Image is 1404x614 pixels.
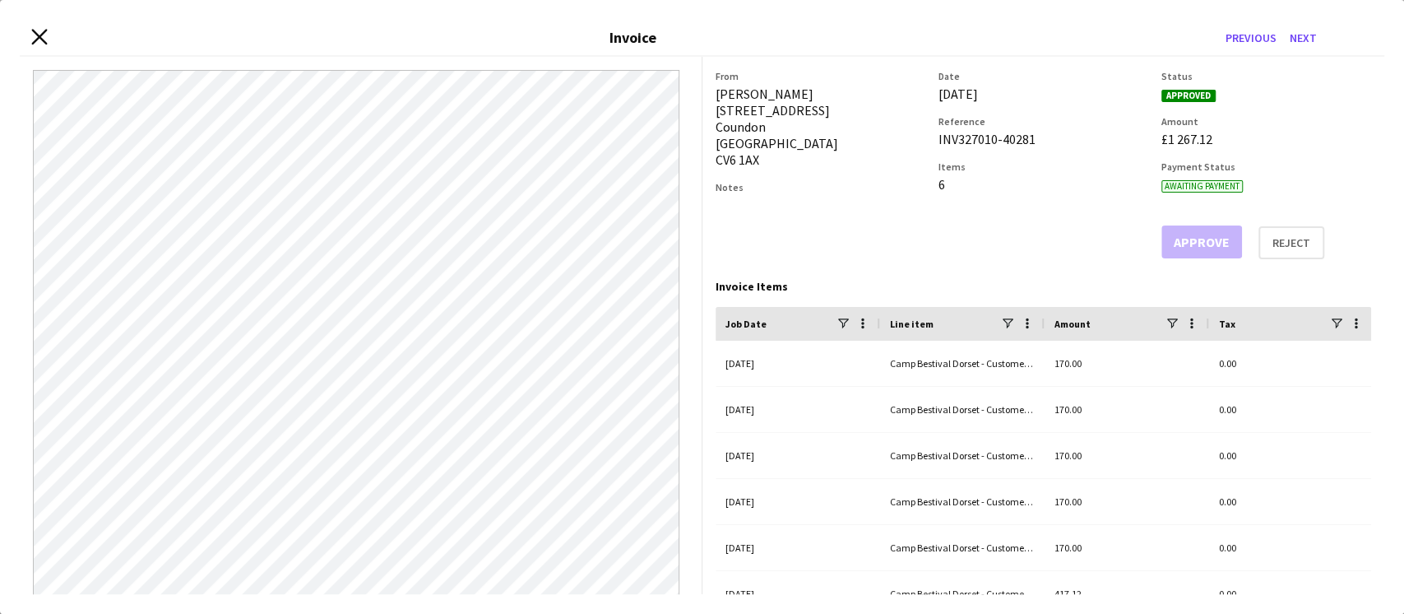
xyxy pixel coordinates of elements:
div: 0.00 [1209,387,1374,432]
div: Camp Bestival Dorset - Customer Coordinator (salary) [880,525,1045,570]
span: Amount [1054,318,1091,330]
span: Approved [1161,90,1216,102]
div: 170.00 [1045,387,1209,432]
h3: Items [938,160,1148,173]
h3: Notes [716,181,925,193]
div: [DATE] [716,341,880,386]
div: 0.00 [1209,341,1374,386]
h3: Amount [1161,115,1371,128]
button: Previous [1219,25,1283,51]
div: Camp Bestival Dorset - Customer Coordinator (salary) [880,433,1045,478]
div: 170.00 [1045,341,1209,386]
div: Camp Bestival Dorset - Customer Coordinator (salary) [880,479,1045,524]
div: 0.00 [1209,525,1374,570]
div: [PERSON_NAME] [STREET_ADDRESS] Coundon [GEOGRAPHIC_DATA] CV6 1AX [716,86,925,168]
div: INV327010-40281 [938,131,1148,147]
div: 0.00 [1209,433,1374,478]
button: Reject [1258,226,1324,259]
div: [DATE] [716,479,880,524]
div: Camp Bestival Dorset - Customer Coordinator (salary) [880,387,1045,432]
div: 0.00 [1209,479,1374,524]
h3: Reference [938,115,1148,128]
div: [DATE] [938,86,1148,102]
div: 170.00 [1045,525,1209,570]
h3: Status [1161,70,1371,82]
div: [DATE] [716,525,880,570]
h3: From [716,70,925,82]
div: Invoice Items [716,279,1372,294]
h3: Date [938,70,1148,82]
div: [DATE] [716,387,880,432]
button: Next [1283,25,1323,51]
div: 170.00 [1045,433,1209,478]
div: 6 [938,176,1148,193]
span: Tax [1219,318,1235,330]
span: Awaiting payment [1161,180,1243,193]
div: 170.00 [1045,479,1209,524]
div: £1 267.12 [1161,131,1371,147]
span: Line item [890,318,934,330]
div: Camp Bestival Dorset - Customer Coordinator (salary) [880,341,1045,386]
h3: Invoice [609,28,656,47]
span: Job Date [725,318,767,330]
h3: Payment Status [1161,160,1371,173]
div: [DATE] [716,433,880,478]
